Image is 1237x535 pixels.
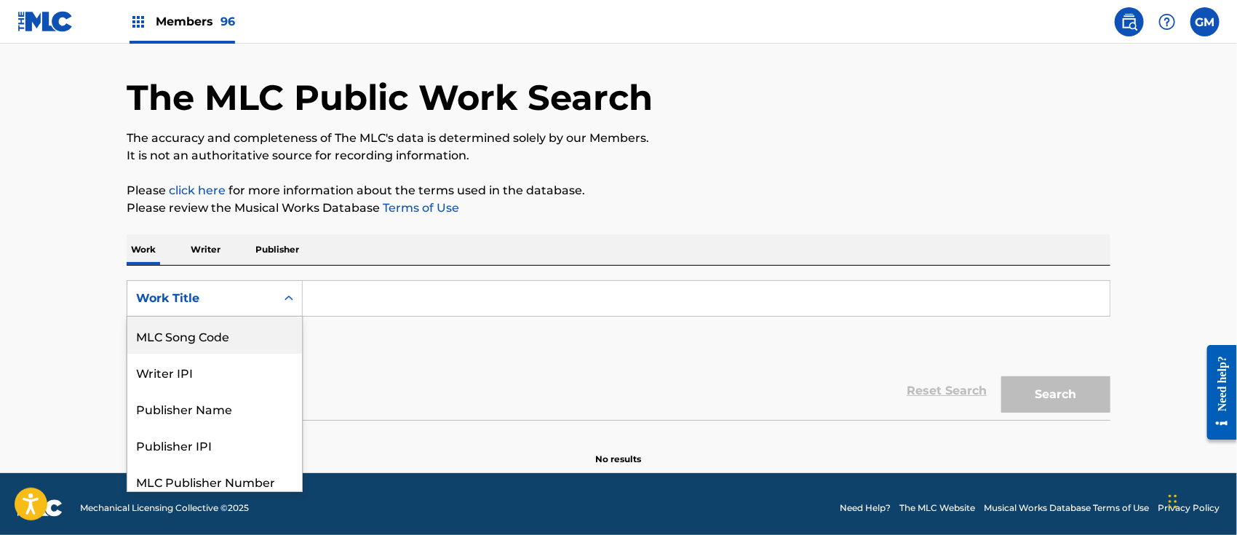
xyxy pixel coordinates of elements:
[1121,13,1138,31] img: search
[840,502,891,515] a: Need Help?
[1153,7,1182,36] div: Help
[127,427,302,463] div: Publisher IPI
[251,234,303,265] p: Publisher
[127,130,1110,147] p: The accuracy and completeness of The MLC's data is determined solely by our Members.
[899,502,975,515] a: The MLC Website
[1169,480,1177,523] div: Drag
[130,13,147,31] img: Top Rightsholders
[127,317,302,354] div: MLC Song Code
[169,183,226,197] a: click here
[596,435,642,466] p: No results
[127,390,302,427] div: Publisher Name
[984,502,1149,515] a: Musical Works Database Terms of Use
[186,234,225,265] p: Writer
[156,13,235,30] span: Members
[1196,334,1237,451] iframe: Resource Center
[1190,7,1220,36] div: User Menu
[1115,7,1144,36] a: Public Search
[80,502,249,515] span: Mechanical Licensing Collective © 2025
[136,290,267,307] div: Work Title
[127,199,1110,217] p: Please review the Musical Works Database
[127,76,653,119] h1: The MLC Public Work Search
[220,15,235,28] span: 96
[127,182,1110,199] p: Please for more information about the terms used in the database.
[1158,13,1176,31] img: help
[127,147,1110,165] p: It is not an authoritative source for recording information.
[17,11,73,32] img: MLC Logo
[127,354,302,390] div: Writer IPI
[1158,502,1220,515] a: Privacy Policy
[127,234,160,265] p: Work
[1164,465,1237,535] iframe: Chat Widget
[127,280,1110,420] form: Search Form
[380,201,459,215] a: Terms of Use
[127,463,302,499] div: MLC Publisher Number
